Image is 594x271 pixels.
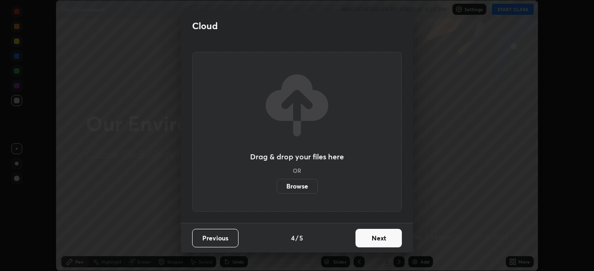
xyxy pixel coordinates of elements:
[250,153,344,160] h3: Drag & drop your files here
[355,229,402,247] button: Next
[192,20,218,32] h2: Cloud
[192,229,239,247] button: Previous
[296,233,298,243] h4: /
[293,168,301,173] h5: OR
[291,233,295,243] h4: 4
[299,233,303,243] h4: 5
